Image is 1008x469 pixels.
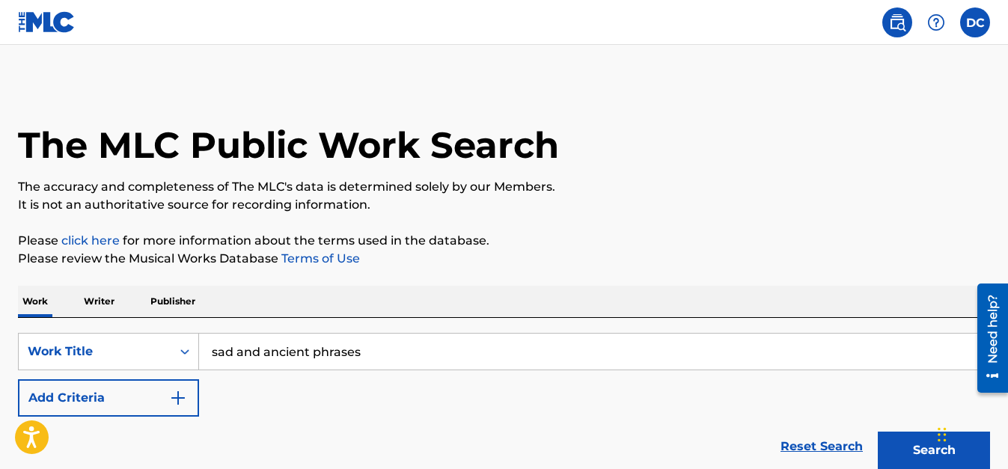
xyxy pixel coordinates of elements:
[18,286,52,317] p: Work
[18,232,990,250] p: Please for more information about the terms used in the database.
[773,430,870,463] a: Reset Search
[933,397,1008,469] iframe: Chat Widget
[18,11,76,33] img: MLC Logo
[28,343,162,361] div: Work Title
[61,233,120,248] a: click here
[146,286,200,317] p: Publisher
[18,379,199,417] button: Add Criteria
[18,196,990,214] p: It is not an authoritative source for recording information.
[938,412,947,457] div: Drag
[966,276,1008,399] iframe: Resource Center
[79,286,119,317] p: Writer
[921,7,951,37] div: Help
[18,178,990,196] p: The accuracy and completeness of The MLC's data is determined solely by our Members.
[878,432,990,469] button: Search
[18,123,559,168] h1: The MLC Public Work Search
[882,7,912,37] a: Public Search
[888,13,906,31] img: search
[960,7,990,37] div: User Menu
[18,250,990,268] p: Please review the Musical Works Database
[169,389,187,407] img: 9d2ae6d4665cec9f34b9.svg
[278,251,360,266] a: Terms of Use
[927,13,945,31] img: help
